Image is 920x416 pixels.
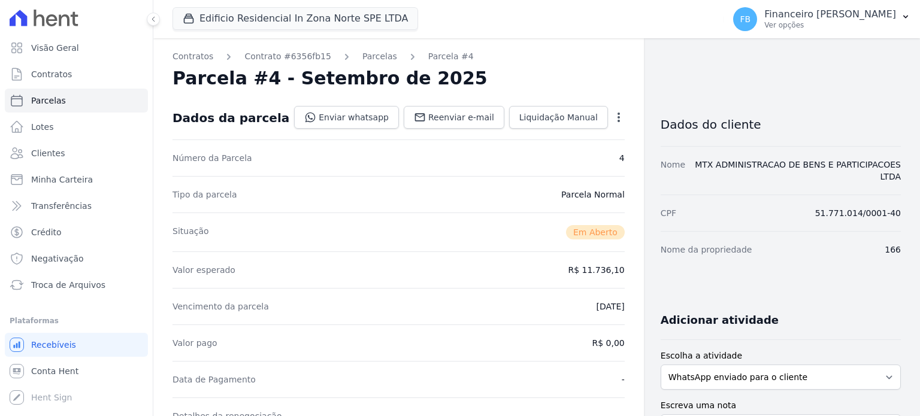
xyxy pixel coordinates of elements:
span: Transferências [31,200,92,212]
span: Negativação [31,253,84,265]
a: Visão Geral [5,36,148,60]
span: Parcelas [31,95,66,107]
a: Transferências [5,194,148,218]
dt: Valor pago [172,337,217,349]
span: FB [740,15,750,23]
h3: Dados do cliente [661,117,901,132]
span: Troca de Arquivos [31,279,105,291]
button: FB Financeiro [PERSON_NAME] Ver opções [724,2,920,36]
dt: Número da Parcela [172,152,252,164]
dt: Valor esperado [172,264,235,276]
a: Contrato #6356fb15 [244,50,331,63]
dd: 4 [619,152,625,164]
span: Clientes [31,147,65,159]
a: Parcela #4 [428,50,474,63]
span: Crédito [31,226,62,238]
a: Conta Hent [5,359,148,383]
label: Escolha a atividade [661,350,901,362]
dd: Parcela Normal [561,189,625,201]
dt: Data de Pagamento [172,374,256,385]
span: Reenviar e-mail [428,111,494,123]
div: Plataformas [10,314,143,328]
a: Minha Carteira [5,168,148,192]
dt: Vencimento da parcela [172,300,269,312]
span: Recebíveis [31,339,76,351]
a: Recebíveis [5,333,148,357]
a: Negativação [5,247,148,271]
a: Lotes [5,115,148,139]
dt: Tipo da parcela [172,189,237,201]
dd: - [622,374,625,385]
a: Contratos [172,50,213,63]
a: Parcelas [362,50,397,63]
a: Clientes [5,141,148,165]
p: Financeiro [PERSON_NAME] [764,8,896,20]
span: Lotes [31,121,54,133]
span: Visão Geral [31,42,79,54]
span: Contratos [31,68,72,80]
dt: Nome [661,159,685,183]
dt: CPF [661,207,676,219]
label: Escreva uma nota [661,399,901,412]
button: Edificio Residencial In Zona Norte SPE LTDA [172,7,418,30]
a: Liquidação Manual [509,106,608,129]
a: Troca de Arquivos [5,273,148,297]
a: Enviar whatsapp [294,106,399,129]
a: Parcelas [5,89,148,113]
p: Ver opções [764,20,896,30]
span: Minha Carteira [31,174,93,186]
nav: Breadcrumb [172,50,625,63]
a: MTX ADMINISTRACAO DE BENS E PARTICIPACOES LTDA [695,160,901,181]
dt: Nome da propriedade [661,244,752,256]
dd: 166 [885,244,901,256]
div: Dados da parcela [172,111,289,125]
a: Crédito [5,220,148,244]
dt: Situação [172,225,209,239]
dd: R$ 0,00 [592,337,625,349]
dd: 51.771.014/0001-40 [815,207,901,219]
dd: [DATE] [596,300,624,312]
a: Reenviar e-mail [404,106,504,129]
h3: Adicionar atividade [661,313,779,327]
span: Em Aberto [566,225,625,239]
h2: Parcela #4 - Setembro de 2025 [172,68,488,89]
dd: R$ 11.736,10 [568,264,624,276]
span: Conta Hent [31,365,78,377]
span: Liquidação Manual [519,111,598,123]
a: Contratos [5,62,148,86]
